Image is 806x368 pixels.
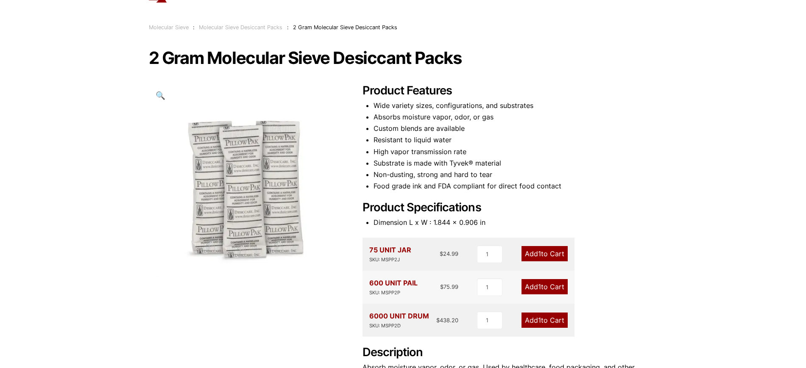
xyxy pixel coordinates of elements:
[287,24,289,30] span: :
[436,317,458,324] bdi: 438.20
[522,246,568,261] a: Add1to Cart
[199,24,282,30] a: Molecular Sieve Desiccant Packs
[374,180,658,192] li: Food grade ink and FDA compliant for direct food contact
[149,24,189,30] a: Molecular Sieve
[363,346,658,360] h2: Description
[156,91,165,100] span: 🔍
[369,310,429,330] div: 6000 UNIT DRUM
[538,249,541,258] span: 1
[538,316,541,324] span: 1
[363,201,658,215] h2: Product Specifications
[293,24,397,30] span: 2 Gram Molecular Sieve Desiccant Packs
[440,283,443,290] span: $
[436,317,440,324] span: $
[369,244,411,264] div: 75 UNIT JAR
[374,146,658,158] li: High vapor transmission rate
[522,313,568,328] a: Add1to Cart
[374,100,658,111] li: Wide variety sizes, configurations, and substrates
[374,111,658,123] li: Absorbs moisture vapor, odor, or gas
[374,123,658,134] li: Custom blends are available
[369,277,418,297] div: 600 UNIT PAIL
[369,289,418,297] div: SKU: MSPP2P
[374,169,658,180] li: Non-dusting, strong and hard to tear
[374,158,658,169] li: Substrate is made with Tyvek® material
[363,84,658,98] h2: Product Features
[522,279,568,294] a: Add1to Cart
[440,250,443,257] span: $
[538,282,541,291] span: 1
[149,84,172,107] a: View full-screen image gallery
[369,256,411,264] div: SKU: MSPP2J
[193,24,195,30] span: :
[369,322,429,330] div: SKU: MSPP2D
[440,250,458,257] bdi: 24.99
[374,134,658,146] li: Resistant to liquid water
[374,217,658,228] li: Dimension L x W : 1.844 x 0.906 in
[149,49,658,67] h1: 2 Gram Molecular Sieve Desiccant Packs
[440,283,458,290] bdi: 75.99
